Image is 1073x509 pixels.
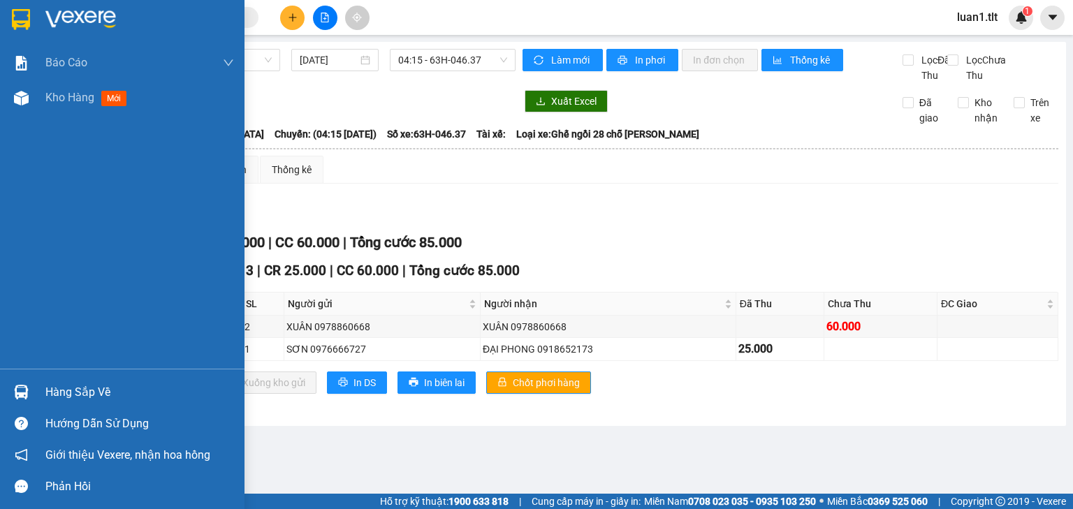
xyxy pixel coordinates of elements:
[12,9,30,30] img: logo-vxr
[327,371,387,394] button: printerIn DS
[551,52,592,68] span: Làm mới
[286,341,478,357] div: SƠN 0976666727
[14,385,29,399] img: warehouse-icon
[280,6,305,30] button: plus
[819,499,824,504] span: ⚪️
[644,494,816,509] span: Miền Nam
[682,49,758,71] button: In đơn chọn
[15,448,28,462] span: notification
[868,496,928,507] strong: 0369 525 060
[45,476,234,497] div: Phản hồi
[343,234,346,251] span: |
[275,126,377,142] span: Chuyến: (04:15 [DATE])
[688,496,816,507] strong: 0708 023 035 - 0935 103 250
[525,90,608,112] button: downloadXuất Excel
[424,375,465,390] span: In biên lai
[14,91,29,105] img: warehouse-icon
[227,263,254,279] span: SL 3
[330,263,333,279] span: |
[397,371,476,394] button: printerIn biên lai
[536,96,546,108] span: download
[15,417,28,430] span: question-circle
[398,50,508,71] span: 04:15 - 63H-046.37
[497,377,507,388] span: lock
[45,54,87,71] span: Báo cáo
[516,126,699,142] span: Loại xe: Ghế ngồi 28 chỗ [PERSON_NAME]
[635,52,667,68] span: In phơi
[476,126,506,142] span: Tài xế:
[938,494,940,509] span: |
[484,296,722,311] span: Người nhận
[320,13,330,22] span: file-add
[519,494,521,509] span: |
[606,49,678,71] button: printerIn phơi
[448,496,509,507] strong: 1900 633 818
[483,319,733,334] div: XUÂN 0978860668
[1015,11,1028,24] img: icon-new-feature
[523,49,603,71] button: syncLàm mới
[790,52,832,68] span: Thống kê
[272,162,312,177] div: Thống kê
[914,95,948,126] span: Đã giao
[387,126,466,142] span: Số xe: 63H-046.37
[551,94,597,109] span: Xuất Excel
[288,296,466,311] span: Người gửi
[827,494,928,509] span: Miền Bắc
[941,296,1044,311] span: ĐC Giao
[1025,6,1030,16] span: 1
[14,56,29,71] img: solution-icon
[738,340,822,357] div: 25.000
[45,413,234,434] div: Hướng dẫn sử dụng
[264,263,326,279] span: CR 25.000
[45,382,234,403] div: Hàng sắp về
[826,318,935,335] div: 60.000
[380,494,509,509] span: Hỗ trợ kỹ thuật:
[483,341,733,357] div: ĐẠI PHONG 0918652173
[409,263,520,279] span: Tổng cước 85.000
[773,55,784,66] span: bar-chart
[338,377,348,388] span: printer
[946,8,1009,26] span: luan1.tlt
[969,95,1003,126] span: Kho nhận
[761,49,843,71] button: bar-chartThống kê
[268,234,272,251] span: |
[1040,6,1065,30] button: caret-down
[223,57,234,68] span: down
[618,55,629,66] span: printer
[1023,6,1032,16] sup: 1
[513,375,580,390] span: Chốt phơi hàng
[257,263,261,279] span: |
[15,480,28,493] span: message
[288,13,298,22] span: plus
[486,371,591,394] button: lockChốt phơi hàng
[350,234,462,251] span: Tổng cước 85.000
[337,263,399,279] span: CC 60.000
[242,293,284,316] th: SL
[216,371,316,394] button: downloadXuống kho gửi
[961,52,1014,83] span: Lọc Chưa Thu
[1046,11,1059,24] span: caret-down
[1025,95,1059,126] span: Trên xe
[345,6,370,30] button: aim
[353,375,376,390] span: In DS
[244,341,282,357] div: 1
[736,293,825,316] th: Đã Thu
[352,13,362,22] span: aim
[824,293,937,316] th: Chưa Thu
[402,263,406,279] span: |
[532,494,641,509] span: Cung cấp máy in - giấy in:
[916,52,952,83] span: Lọc Đã Thu
[244,319,282,334] div: 2
[534,55,546,66] span: sync
[101,91,126,106] span: mới
[409,377,418,388] span: printer
[275,234,340,251] span: CC 60.000
[45,446,210,464] span: Giới thiệu Vexere, nhận hoa hồng
[300,52,357,68] input: 14/10/2025
[313,6,337,30] button: file-add
[995,496,1005,506] span: copyright
[286,319,478,334] div: XUÂN 0978860668
[45,91,94,104] span: Kho hàng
